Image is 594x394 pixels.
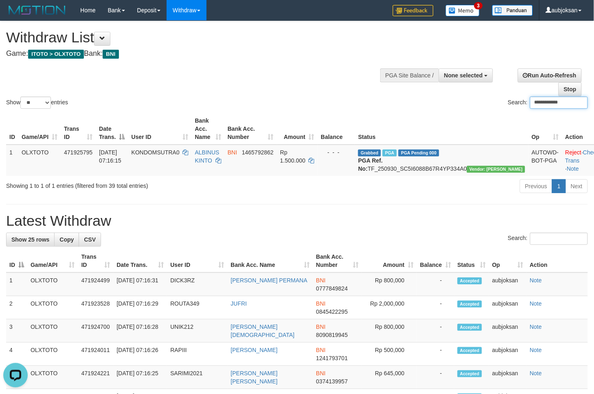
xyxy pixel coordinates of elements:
a: Next [565,179,588,193]
th: Trans ID: activate to sort column ascending [78,249,113,273]
span: [DATE] 07:16:15 [99,149,121,164]
div: - - - [321,148,352,156]
button: None selected [439,68,493,82]
td: Rp 500,000 [362,343,417,366]
th: Bank Acc. Number: activate to sort column ascending [313,249,362,273]
label: Search: [508,97,588,109]
td: 1 [6,273,27,296]
span: Copy 0845422295 to clipboard [316,308,348,315]
td: - [417,296,454,319]
th: Bank Acc. Number: activate to sort column ascending [224,113,277,145]
span: Accepted [458,301,482,308]
a: Note [567,165,579,172]
a: [PERSON_NAME] PERMANA [231,277,307,284]
th: User ID: activate to sort column ascending [167,249,227,273]
td: OLXTOTO [27,343,78,366]
td: RAPIII [167,343,227,366]
th: Amount: activate to sort column ascending [362,249,417,273]
td: aubjoksan [489,319,526,343]
td: - [417,366,454,389]
a: Reject [565,149,582,156]
td: OLXTOTO [27,319,78,343]
td: [DATE] 07:16:28 [113,319,167,343]
a: ALBINUS KINTO [195,149,219,164]
button: Open LiveChat chat widget [3,3,28,28]
td: 471924700 [78,319,113,343]
td: 2 [6,296,27,319]
a: Note [530,347,542,353]
td: 471924499 [78,273,113,296]
img: panduan.png [492,5,533,16]
a: Note [530,277,542,284]
a: [PERSON_NAME] [PERSON_NAME] [231,370,277,385]
h4: Game: Bank: [6,50,388,58]
td: Rp 800,000 [362,319,417,343]
th: Op: activate to sort column ascending [489,249,526,273]
td: [DATE] 07:16:31 [113,273,167,296]
a: 1 [552,179,566,193]
h1: Withdraw List [6,29,388,46]
a: Note [530,300,542,307]
th: Op: activate to sort column ascending [528,113,562,145]
span: Accepted [458,347,482,354]
th: Game/API: activate to sort column ascending [27,249,78,273]
td: [DATE] 07:16:25 [113,366,167,389]
span: BNI [228,149,237,156]
a: Stop [559,82,582,96]
td: aubjoksan [489,343,526,366]
a: CSV [79,233,101,247]
label: Show entries [6,97,68,109]
td: SARIMI2021 [167,366,227,389]
th: Status: activate to sort column ascending [454,249,489,273]
td: 471924011 [78,343,113,366]
th: Balance [318,113,355,145]
td: [DATE] 07:16:29 [113,296,167,319]
td: Rp 2,000,000 [362,296,417,319]
span: ITOTO > OLXTOTO [28,50,84,59]
a: Previous [520,179,552,193]
img: Feedback.jpg [393,5,433,16]
td: DICK3RZ [167,273,227,296]
span: Accepted [458,324,482,331]
th: Amount: activate to sort column ascending [277,113,318,145]
th: Status [355,113,528,145]
th: Bank Acc. Name: activate to sort column ascending [227,249,313,273]
img: MOTION_logo.png [6,4,68,16]
span: Copy 0777849824 to clipboard [316,285,348,292]
a: Note [530,324,542,330]
th: ID: activate to sort column descending [6,249,27,273]
a: Run Auto-Refresh [518,68,582,82]
td: 3 [6,319,27,343]
td: OLXTOTO [18,145,61,176]
b: PGA Ref. No: [358,157,383,172]
td: aubjoksan [489,366,526,389]
td: [DATE] 07:16:26 [113,343,167,366]
td: - [417,273,454,296]
a: Note [530,370,542,376]
span: Marked by aubjoksan [383,150,397,156]
div: PGA Site Balance / [380,68,439,82]
th: Date Trans.: activate to sort column descending [96,113,128,145]
span: CSV [84,236,96,243]
td: OLXTOTO [27,366,78,389]
span: BNI [316,324,326,330]
td: aubjoksan [489,296,526,319]
td: 471924221 [78,366,113,389]
td: Rp 645,000 [362,366,417,389]
td: 1 [6,145,18,176]
span: Show 25 rows [11,236,49,243]
input: Search: [530,97,588,109]
th: ID [6,113,18,145]
span: KONDOMSUTRA0 [131,149,179,156]
span: BNI [316,277,326,284]
span: Copy 0374139957 to clipboard [316,378,348,385]
img: Button%20Memo.svg [446,5,480,16]
td: aubjoksan [489,273,526,296]
a: [PERSON_NAME] [231,347,277,353]
span: Copy [59,236,74,243]
th: Balance: activate to sort column ascending [417,249,454,273]
th: Game/API: activate to sort column ascending [18,113,61,145]
td: AUTOWD-BOT-PGA [528,145,562,176]
td: TF_250930_SC5I6088B67R4YP334A0 [355,145,528,176]
th: Action [527,249,588,273]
